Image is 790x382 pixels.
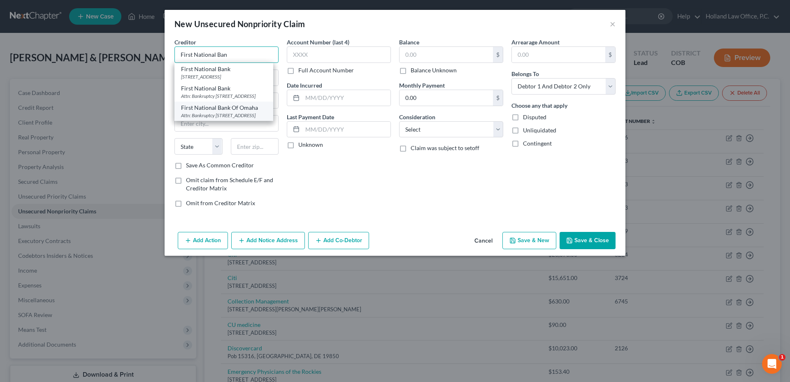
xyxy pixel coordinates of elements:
button: Save & New [502,232,556,249]
button: Add Notice Address [231,232,305,249]
div: First National Bank Of Omaha [181,104,267,112]
input: 0.00 [512,47,605,63]
label: Full Account Number [298,66,354,74]
span: Omit from Creditor Matrix [186,199,255,206]
input: Enter city... [175,116,278,131]
input: XXXX [287,46,391,63]
span: Contingent [523,140,552,147]
div: First National Bank [181,84,267,93]
input: MM/DD/YYYY [302,122,390,137]
label: Save As Common Creditor [186,161,254,169]
span: 1 [779,354,785,361]
span: Claim was subject to setoff [411,144,479,151]
label: Last Payment Date [287,113,334,121]
span: Creditor [174,39,196,46]
button: Add Action [178,232,228,249]
div: [STREET_ADDRESS] [181,73,267,80]
label: Unknown [298,141,323,149]
div: Attn: Bankruptcy [STREET_ADDRESS] [181,93,267,100]
div: $ [493,47,503,63]
label: Date Incurred [287,81,322,90]
label: Monthly Payment [399,81,445,90]
div: $ [605,47,615,63]
label: Consideration [399,113,435,121]
span: Omit claim from Schedule E/F and Creditor Matrix [186,176,273,192]
iframe: Intercom live chat [762,354,782,374]
label: Account Number (last 4) [287,38,349,46]
input: Search creditor by name... [174,46,279,63]
input: 0.00 [400,90,493,106]
button: × [610,19,616,29]
span: Disputed [523,113,546,120]
label: Balance [399,38,419,46]
div: Attn: Bankruptcy [STREET_ADDRESS] [181,112,267,119]
div: $ [493,90,503,106]
button: Save & Close [560,232,616,249]
div: New Unsecured Nonpriority Claim [174,18,305,30]
label: Choose any that apply [511,101,567,110]
input: 0.00 [400,47,493,63]
div: First National Bank [181,65,267,73]
button: Cancel [468,233,499,249]
label: Balance Unknown [411,66,457,74]
button: Add Co-Debtor [308,232,369,249]
input: MM/DD/YYYY [302,90,390,106]
span: Belongs To [511,70,539,77]
input: Enter zip... [231,138,279,155]
span: Unliquidated [523,127,556,134]
label: Arrearage Amount [511,38,560,46]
